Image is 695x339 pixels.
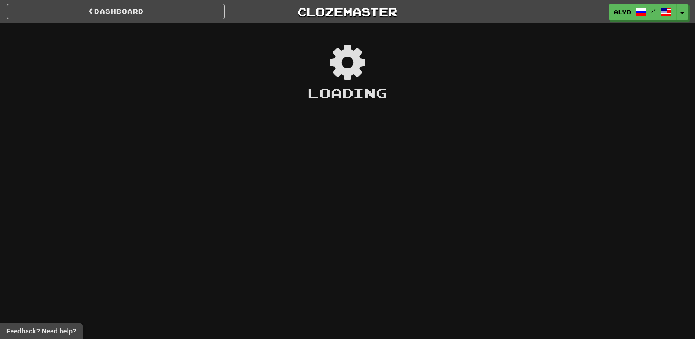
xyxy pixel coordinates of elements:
[238,4,456,20] a: Clozemaster
[614,8,631,16] span: AlyB
[7,4,225,19] a: Dashboard
[651,7,656,14] span: /
[6,327,76,336] span: Open feedback widget
[609,4,677,20] a: AlyB /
